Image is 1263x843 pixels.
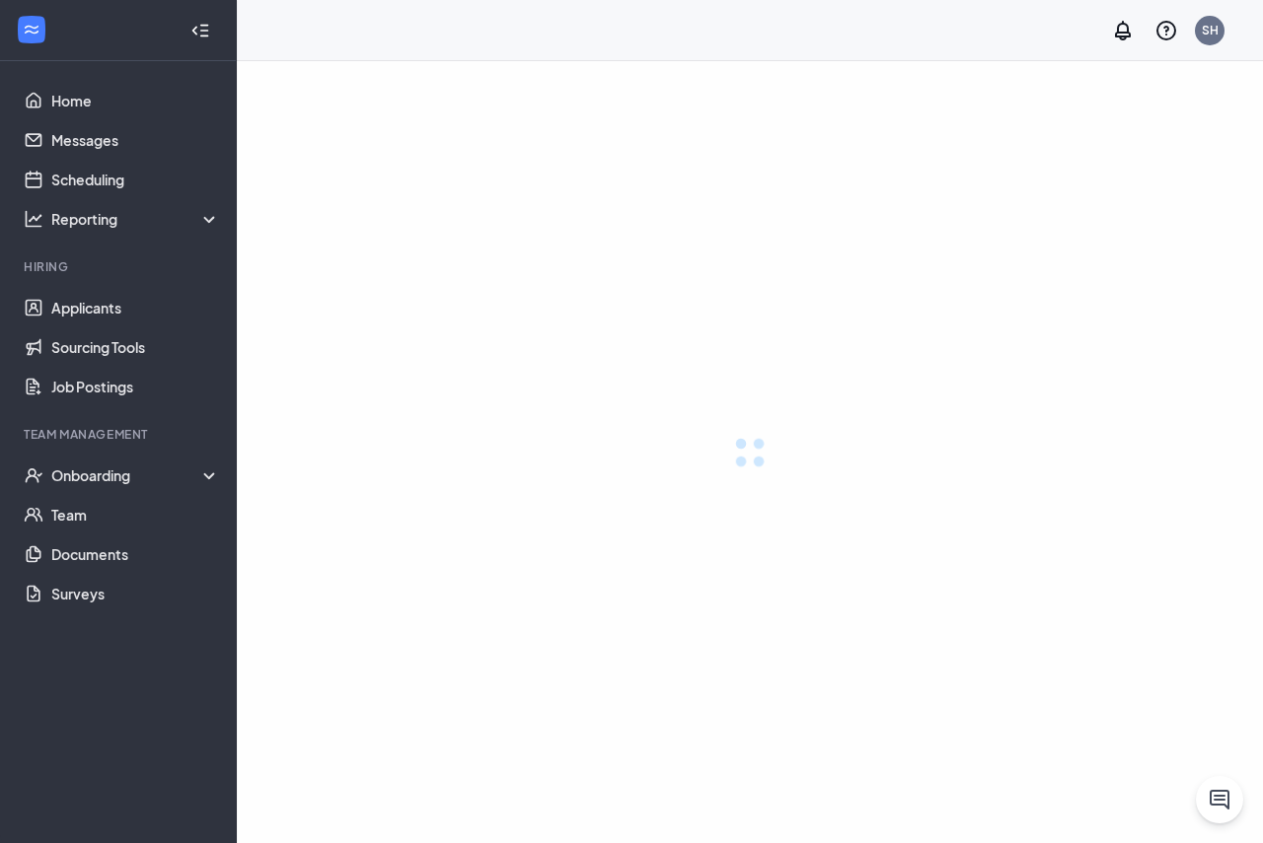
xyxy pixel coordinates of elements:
svg: WorkstreamLogo [22,20,41,39]
svg: ChatActive [1208,788,1231,811]
a: Job Postings [51,367,220,406]
svg: UserCheck [24,465,43,485]
a: Applicants [51,288,220,327]
div: Hiring [24,258,216,275]
a: Documents [51,534,220,574]
a: Home [51,81,220,120]
a: Team [51,495,220,534]
div: Reporting [51,209,221,229]
svg: Analysis [24,209,43,229]
div: SH [1202,22,1219,38]
a: Sourcing Tools [51,327,220,367]
svg: Notifications [1111,19,1135,42]
a: Messages [51,120,220,160]
div: Team Management [24,426,216,443]
div: Onboarding [51,465,221,485]
a: Surveys [51,574,220,613]
svg: Collapse [190,21,210,40]
svg: QuestionInfo [1154,19,1178,42]
a: Scheduling [51,160,220,199]
button: ChatActive [1196,776,1243,823]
